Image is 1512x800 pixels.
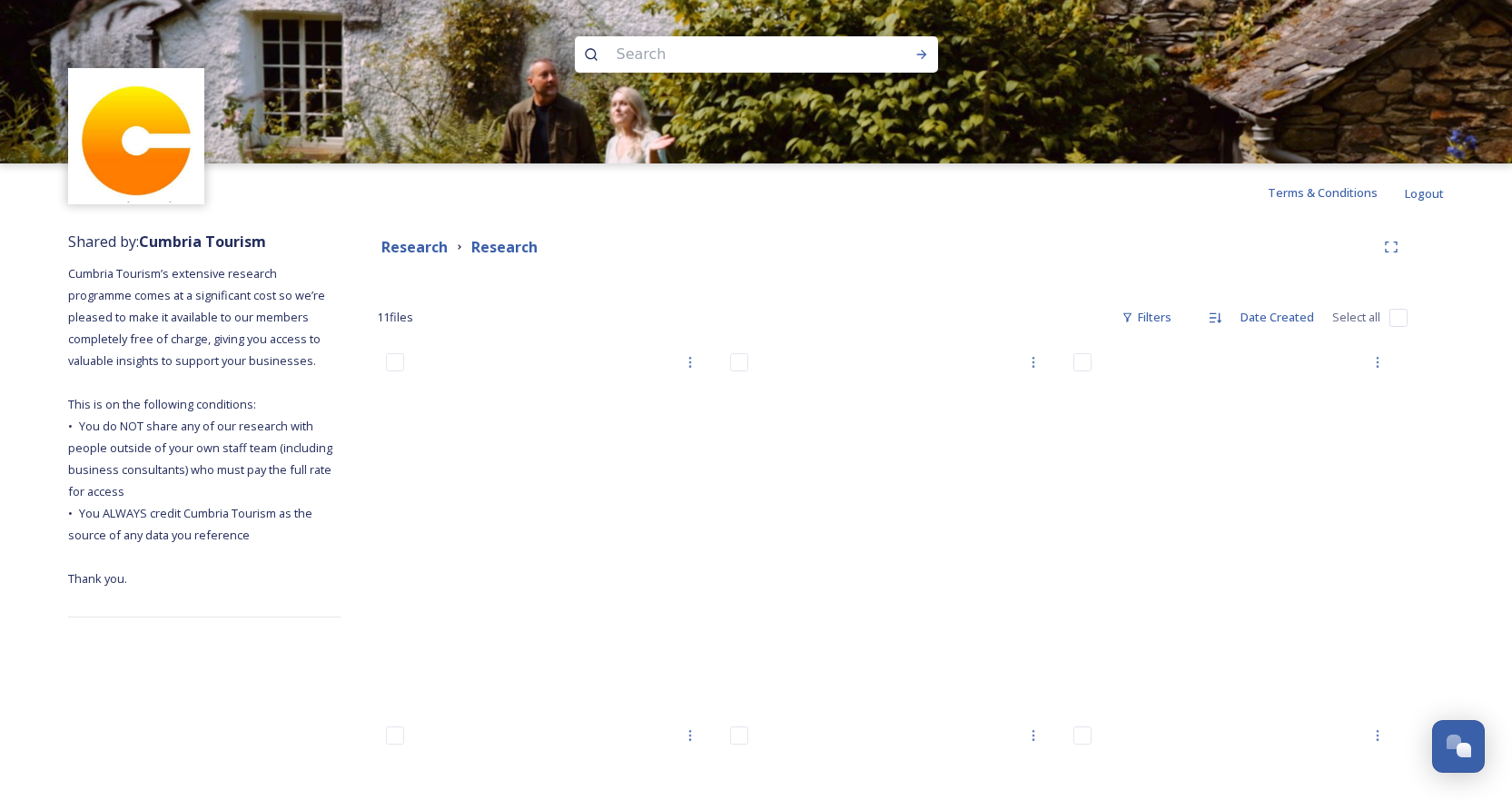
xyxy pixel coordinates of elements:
span: Select all [1332,309,1380,326]
input: Search [608,35,856,74]
div: Filters [1112,300,1181,335]
span: Cumbria Tourism’s extensive research programme comes at a significant cost so we’re pleased to ma... [68,265,335,587]
strong: Research [471,237,538,257]
span: Terms & Conditions [1268,184,1378,201]
span: Shared by: [68,232,266,252]
img: images.jpg [71,71,203,202]
button: Open Chat [1432,720,1485,773]
div: Date Created [1231,300,1323,335]
span: 11 file s [377,309,413,326]
strong: Cumbria Tourism [139,232,266,252]
a: Terms & Conditions [1268,182,1405,203]
strong: Research [381,237,448,257]
span: Logout [1405,185,1444,202]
